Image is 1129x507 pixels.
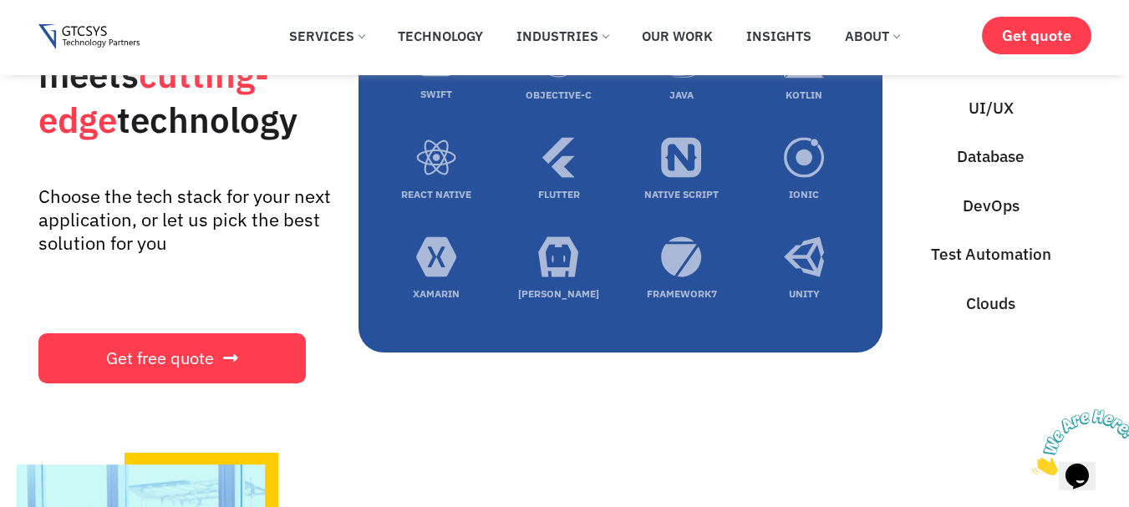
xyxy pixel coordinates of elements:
span: UI/UX [969,96,1014,120]
span: Database [957,144,1025,169]
a: OBJECTIVE-C [526,89,592,101]
iframe: chat widget [1025,403,1129,482]
span: Get free quote [106,350,214,367]
a: KOTLIN [786,89,822,101]
a: Our Work [629,18,725,54]
a: Services [277,18,377,54]
a: framework7 development service [661,236,702,282]
a: UNITY [789,287,820,300]
a: react-native application development service [416,137,457,183]
a: unity development service [784,236,825,282]
a: About [832,18,912,54]
a: NATIVE SCRIPT [644,188,719,200]
span: DevOps [963,194,1020,218]
a: Technology [385,18,496,54]
a: FLUTTER [538,188,580,200]
img: Chat attention grabber [7,7,110,73]
a: XAMARIN [413,287,460,300]
a: REACT NATIVE [401,188,471,200]
span: Get quote [1002,27,1071,44]
a: SWIFT [420,88,452,100]
a: cordova development service [538,236,579,282]
a: ionic development service [784,137,825,183]
span: cutting-edge [38,52,269,143]
span: Clouds [966,292,1015,316]
a: FRAMEWORK7 [647,287,717,300]
a: JAVA [669,89,694,101]
a: flutter application development service [538,137,579,183]
a: [PERSON_NAME] [518,287,599,300]
a: Insights [734,18,824,54]
a: IONIC [789,188,819,200]
a: xamarin development service [416,236,457,282]
a: Industries [504,18,621,54]
p: Choose the tech stack for your next application, or let us pick the best solution for you [38,185,335,255]
span: Test Automation [931,242,1051,266]
a: Get free quote [38,333,306,383]
a: Get quote [982,17,1091,54]
a: native application development service [661,137,702,183]
img: Gtcsys logo [38,24,140,50]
